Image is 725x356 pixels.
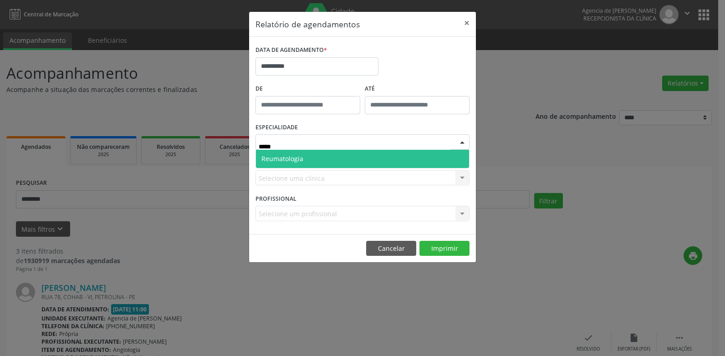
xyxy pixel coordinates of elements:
[255,82,360,96] label: De
[458,12,476,34] button: Close
[365,82,470,96] label: ATÉ
[261,154,303,163] span: Reumatologia
[255,43,327,57] label: DATA DE AGENDAMENTO
[255,121,298,135] label: ESPECIALIDADE
[255,192,296,206] label: PROFISSIONAL
[366,241,416,256] button: Cancelar
[255,18,360,30] h5: Relatório de agendamentos
[419,241,470,256] button: Imprimir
